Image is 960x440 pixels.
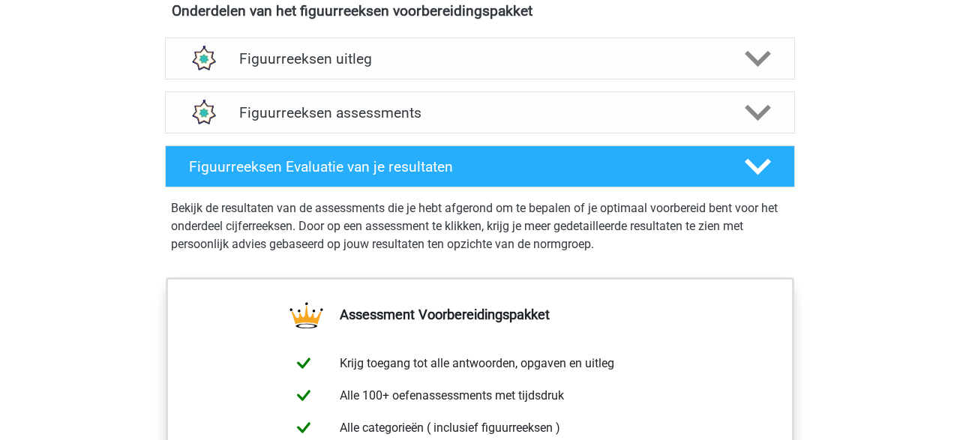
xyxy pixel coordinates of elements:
img: figuurreeksen uitleg [184,40,222,78]
img: figuurreeksen assessments [184,94,222,132]
h4: Figuurreeksen Evaluatie van je resultaten [189,158,721,175]
a: Figuurreeksen Evaluatie van je resultaten [159,145,801,187]
a: uitleg Figuurreeksen uitleg [159,37,801,79]
a: assessments Figuurreeksen assessments [159,91,801,133]
h4: Figuurreeksen uitleg [239,50,721,67]
h4: Figuurreeksen assessments [239,104,721,121]
h4: Onderdelen van het figuurreeksen voorbereidingspakket [172,2,788,19]
p: Bekijk de resultaten van de assessments die je hebt afgerond om te bepalen of je optimaal voorber... [171,199,789,253]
